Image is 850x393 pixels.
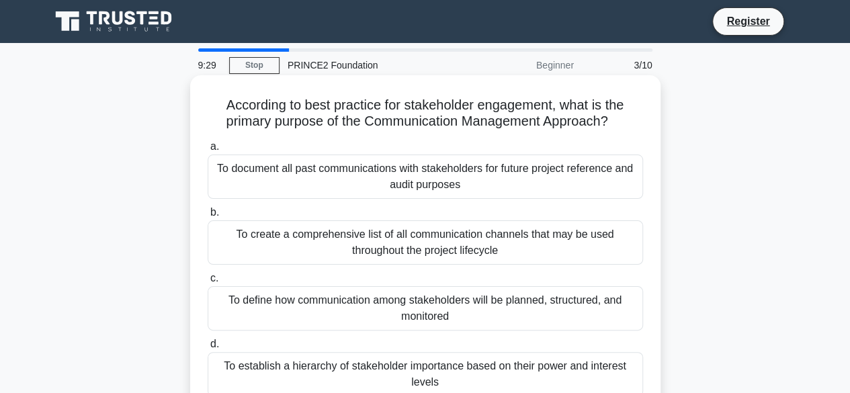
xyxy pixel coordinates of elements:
div: To document all past communications with stakeholders for future project reference and audit purp... [208,155,643,199]
span: b. [210,206,219,218]
div: PRINCE2 Foundation [280,52,464,79]
div: To define how communication among stakeholders will be planned, structured, and monitored [208,286,643,331]
div: 3/10 [582,52,661,79]
span: a. [210,140,219,152]
a: Stop [229,57,280,74]
span: d. [210,338,219,349]
div: To create a comprehensive list of all communication channels that may be used throughout the proj... [208,220,643,265]
div: Beginner [464,52,582,79]
h5: According to best practice for stakeholder engagement, what is the primary purpose of the Communi... [206,97,644,130]
span: c. [210,272,218,283]
div: 9:29 [190,52,229,79]
a: Register [718,13,777,30]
